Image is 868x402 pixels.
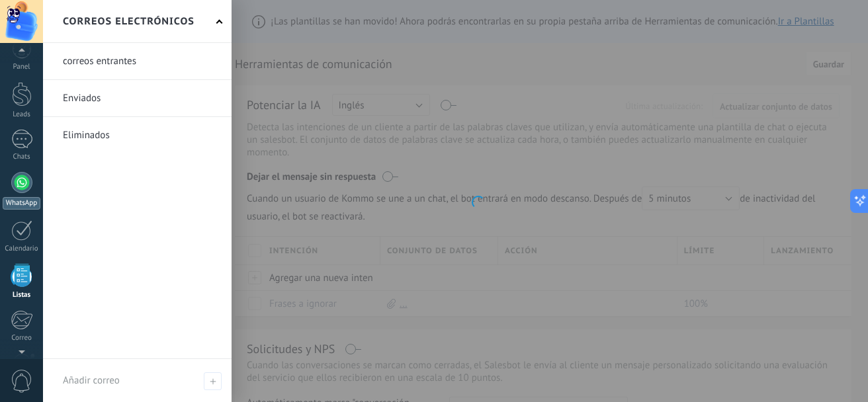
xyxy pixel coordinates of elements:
div: Listas [3,291,41,300]
span: Añadir correo [63,374,120,387]
li: Enviados [43,80,232,117]
li: Eliminados [43,117,232,153]
div: WhatsApp [3,197,40,210]
span: Añadir correo [204,372,222,390]
h2: Correos electrónicos [63,1,195,42]
div: Correo [3,334,41,342]
div: Calendario [3,245,41,253]
div: Chats [3,153,41,161]
div: Panel [3,63,41,71]
li: correos entrantes [43,43,232,80]
div: Leads [3,110,41,119]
